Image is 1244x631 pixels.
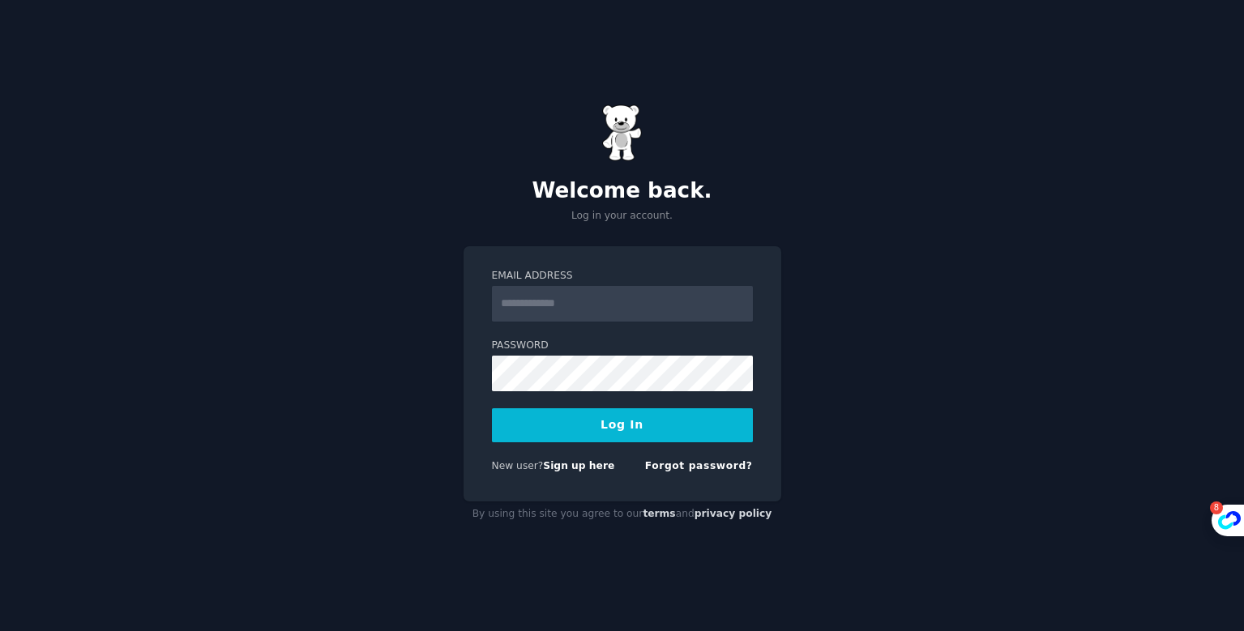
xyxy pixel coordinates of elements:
[492,269,753,284] label: Email Address
[464,178,781,204] h2: Welcome back.
[695,508,772,519] a: privacy policy
[643,508,675,519] a: terms
[492,408,753,442] button: Log In
[645,460,753,471] a: Forgot password?
[464,209,781,224] p: Log in your account.
[464,501,781,527] div: By using this site you agree to our and
[492,460,544,471] span: New user?
[492,339,753,353] label: Password
[543,460,614,471] a: Sign up here
[602,104,643,161] img: Gummy Bear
